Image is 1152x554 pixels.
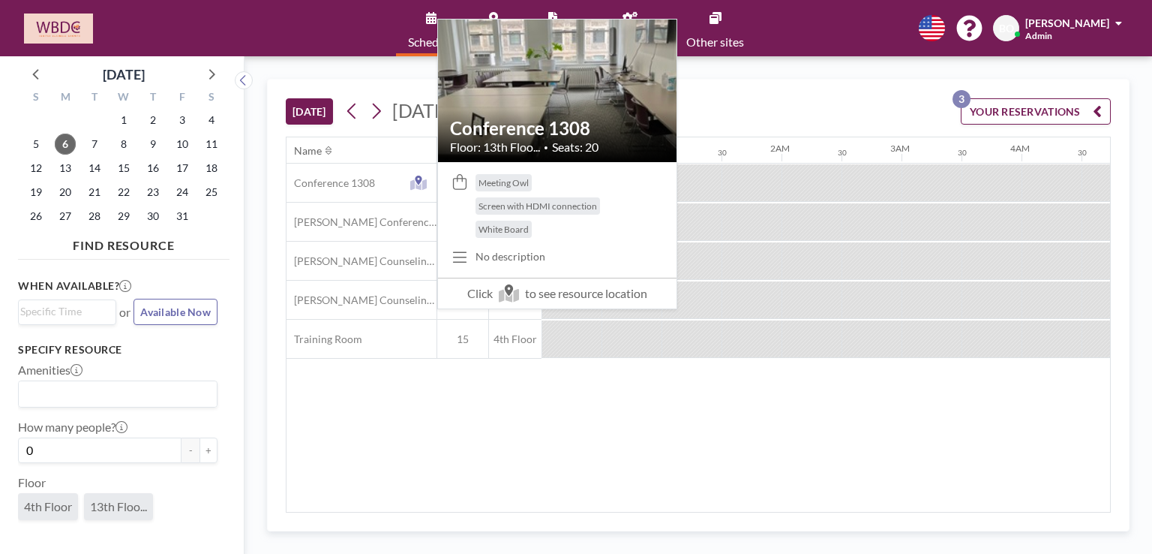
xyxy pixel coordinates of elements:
[172,158,193,179] span: Friday, October 17, 2025
[142,134,163,155] span: Thursday, October 9, 2025
[55,206,76,227] span: Monday, October 27, 2025
[478,200,597,212] span: Screen with HDMI connection
[20,303,107,320] input: Search for option
[1025,17,1109,29] span: [PERSON_NAME]
[201,158,222,179] span: Saturday, October 18, 2025
[80,89,109,108] div: T
[838,148,847,158] div: 30
[392,99,451,122] span: [DATE]
[478,177,529,188] span: Meeting Owl
[961,98,1111,125] button: YOUR RESERVATIONS3
[552,140,598,155] span: Seats: 20
[958,148,967,158] div: 30
[718,148,727,158] div: 30
[24,499,72,513] span: 4th Floor
[201,134,222,155] span: Saturday, October 11, 2025
[142,206,163,227] span: Thursday, October 30, 2025
[103,64,145,85] div: [DATE]
[119,305,130,320] span: or
[489,333,541,346] span: 4th Floor
[952,90,970,108] p: 3
[1010,143,1030,154] div: 4AM
[109,89,139,108] div: W
[22,89,51,108] div: S
[113,110,134,131] span: Wednesday, October 1, 2025
[201,110,222,131] span: Saturday, October 4, 2025
[294,144,322,158] div: Name
[770,143,790,154] div: 2AM
[475,250,545,263] div: No description
[201,182,222,203] span: Saturday, October 25, 2025
[18,475,46,490] label: Floor
[286,333,362,346] span: Training Room
[55,134,76,155] span: Monday, October 6, 2025
[20,384,208,404] input: Search for option
[133,299,217,325] button: Available Now
[18,343,217,357] h3: Specify resource
[167,89,196,108] div: F
[113,158,134,179] span: Wednesday, October 15, 2025
[113,206,134,227] span: Wednesday, October 29, 2025
[19,381,217,407] div: Search for option
[25,182,46,203] span: Sunday, October 19, 2025
[90,499,147,513] span: 13th Floo...
[84,134,105,155] span: Tuesday, October 7, 2025
[181,438,199,463] button: -
[172,110,193,131] span: Friday, October 3, 2025
[18,363,82,378] label: Amenities
[1025,30,1052,41] span: Admin
[113,134,134,155] span: Wednesday, October 8, 2025
[890,143,910,154] div: 3AM
[172,134,193,155] span: Friday, October 10, 2025
[172,182,193,203] span: Friday, October 24, 2025
[438,278,676,309] span: Click to see resource location
[140,306,211,318] span: Available Now
[437,333,488,346] span: 15
[84,206,105,227] span: Tuesday, October 28, 2025
[25,134,46,155] span: Sunday, October 5, 2025
[286,294,436,307] span: [PERSON_NAME] Counseling Room
[686,36,744,48] span: Other sites
[55,182,76,203] span: Monday, October 20, 2025
[51,89,80,108] div: M
[286,215,436,229] span: [PERSON_NAME] Conference Room
[138,89,167,108] div: T
[25,158,46,179] span: Sunday, October 12, 2025
[999,22,1014,35] span: BO
[199,438,217,463] button: +
[196,89,226,108] div: S
[84,158,105,179] span: Tuesday, October 14, 2025
[450,140,540,155] span: Floor: 13th Floo...
[544,143,548,152] span: •
[18,420,127,435] label: How many people?
[286,176,375,190] span: Conference 1308
[286,98,333,125] button: [DATE]
[142,158,163,179] span: Thursday, October 16, 2025
[172,206,193,227] span: Friday, October 31, 2025
[84,182,105,203] span: Tuesday, October 21, 2025
[1078,148,1087,158] div: 30
[408,36,454,48] span: Schedule
[18,232,229,253] h4: FIND RESOURCE
[25,206,46,227] span: Sunday, October 26, 2025
[142,182,163,203] span: Thursday, October 23, 2025
[478,224,529,235] span: White Board
[113,182,134,203] span: Wednesday, October 22, 2025
[55,158,76,179] span: Monday, October 13, 2025
[142,110,163,131] span: Thursday, October 2, 2025
[286,254,436,268] span: [PERSON_NAME] Counseling Room
[450,117,664,140] h2: Conference 1308
[24,14,93,44] img: organization-logo
[19,300,115,323] div: Search for option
